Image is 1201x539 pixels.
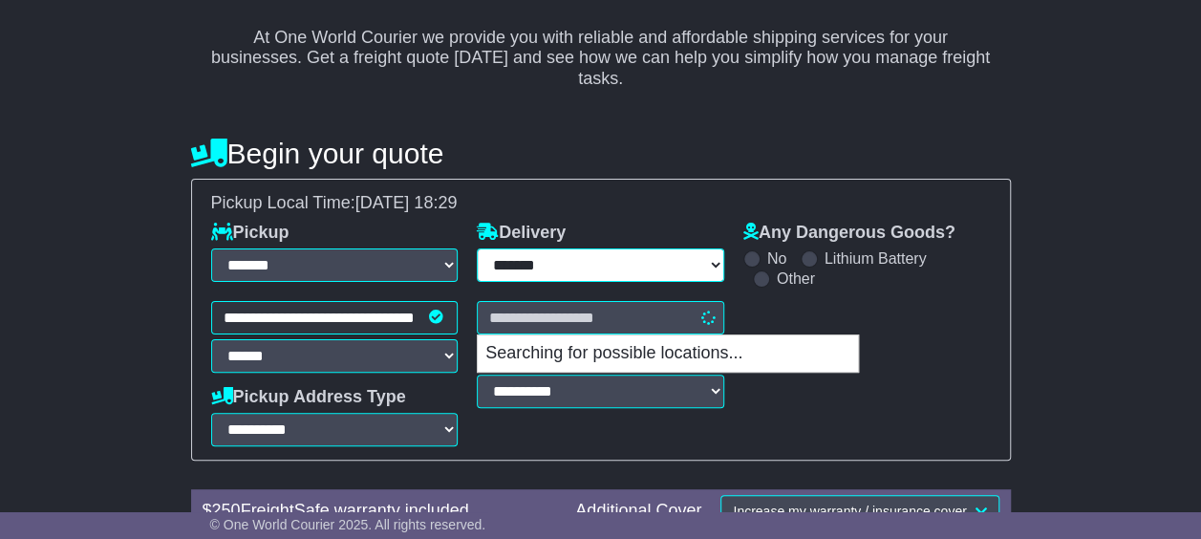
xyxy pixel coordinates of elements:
[478,335,858,372] p: Searching for possible locations...
[210,7,992,89] p: At One World Courier we provide you with reliable and affordable shipping services for your busin...
[193,501,567,522] div: $ FreightSafe warranty included
[477,223,566,244] label: Delivery
[767,249,786,268] label: No
[355,193,458,212] span: [DATE] 18:29
[743,223,955,244] label: Any Dangerous Goods?
[210,517,486,532] span: © One World Courier 2025. All rights reserved.
[825,249,927,268] label: Lithium Battery
[211,223,290,244] label: Pickup
[211,387,406,408] label: Pickup Address Type
[202,193,1000,214] div: Pickup Local Time:
[777,269,815,288] label: Other
[191,138,1011,169] h4: Begin your quote
[212,501,241,520] span: 250
[566,501,711,522] div: Additional Cover
[733,504,966,519] span: Increase my warranty / insurance cover
[720,495,998,528] button: Increase my warranty / insurance cover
